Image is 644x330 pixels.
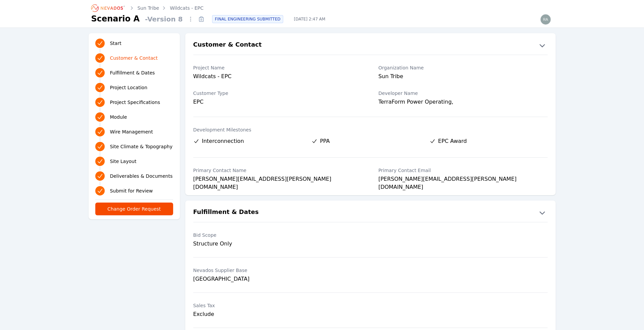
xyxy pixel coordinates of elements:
div: [GEOGRAPHIC_DATA] [193,275,362,283]
label: Project Name [193,64,362,71]
button: Change Order Request [95,203,173,215]
span: PPA [320,137,330,145]
span: Project Specifications [110,99,160,106]
button: Customer & Contact [185,40,556,51]
label: Primary Contact Name [193,167,362,174]
label: Developer Name [379,90,548,97]
span: Deliverables & Documents [110,173,173,179]
div: TerraForm Power Operating, [379,98,548,107]
span: Start [110,40,121,47]
div: Wildcats - EPC [193,72,362,82]
label: Sales Tax [193,302,362,309]
h1: Scenario A [91,13,140,24]
div: FINAL ENGINEERING SUBMITTED [212,15,283,23]
span: - Version 8 [142,14,185,24]
div: EPC [193,98,362,106]
label: Nevados Supplier Base [193,267,362,274]
label: Bid Scope [193,232,362,238]
h2: Fulfillment & Dates [193,207,259,218]
div: [PERSON_NAME][EMAIL_ADDRESS][PERSON_NAME][DOMAIN_NAME] [379,175,548,184]
span: Customer & Contact [110,55,158,61]
label: Development Milestones [193,126,548,133]
label: Primary Contact Email [379,167,548,174]
label: Organization Name [379,64,548,71]
div: [PERSON_NAME][EMAIL_ADDRESS][PERSON_NAME][DOMAIN_NAME] [193,175,362,184]
span: [DATE] 2:47 AM [289,16,331,22]
div: Sun Tribe [379,72,548,82]
a: Sun Tribe [138,5,159,11]
label: Customer Type [193,90,362,97]
span: Interconnection [202,137,244,145]
span: Fulfillment & Dates [110,69,155,76]
span: Project Location [110,84,148,91]
span: Wire Management [110,128,153,135]
div: Exclude [193,310,362,318]
img: raymond.aber@nevados.solar [540,14,551,25]
button: Fulfillment & Dates [185,207,556,218]
nav: Breadcrumb [91,3,204,13]
span: Site Climate & Topography [110,143,172,150]
h2: Customer & Contact [193,40,262,51]
span: EPC Award [438,137,467,145]
a: Wildcats - EPC [170,5,203,11]
div: Structure Only [193,240,362,248]
nav: Progress [95,37,173,197]
span: Submit for Review [110,187,153,194]
span: Site Layout [110,158,137,165]
span: Module [110,114,127,120]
